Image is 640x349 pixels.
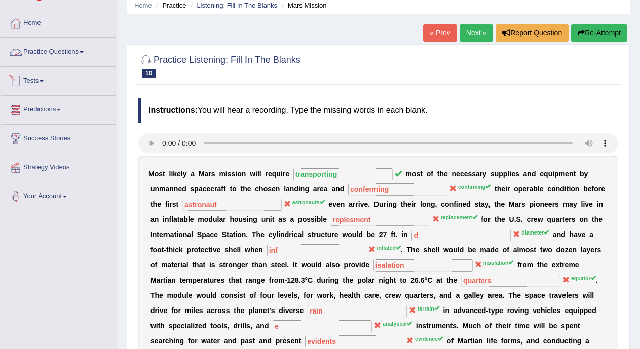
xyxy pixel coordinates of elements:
b: n [290,185,294,193]
input: blank [348,183,447,196]
b: f [431,170,433,178]
span: 10 [142,69,156,78]
b: e [501,215,505,223]
b: . [368,200,370,208]
b: n [556,185,560,193]
b: u [379,200,384,208]
b: t [495,215,497,223]
b: f [481,215,483,223]
b: m [559,170,565,178]
b: g [431,200,435,208]
a: Home [134,2,152,9]
b: l [284,185,286,193]
b: o [514,185,518,193]
b: e [177,170,181,178]
b: t [478,200,481,208]
b: u [548,170,553,178]
b: s [472,170,476,178]
b: e [534,215,538,223]
b: m [563,200,569,208]
b: M [199,170,205,178]
b: o [412,170,417,178]
b: d [532,170,536,178]
b: e [540,170,544,178]
b: h [230,215,234,223]
b: n [426,200,431,208]
sup: astronauts [292,199,325,205]
b: o [234,215,239,223]
b: u [276,170,281,178]
sup: replacement [441,214,477,220]
b: u [150,185,155,193]
b: t [176,200,179,208]
b: n [599,200,604,208]
b: a [476,170,480,178]
b: Instructions: [148,106,198,114]
b: n [155,215,159,223]
b: d [182,185,186,193]
b: a [331,185,335,193]
b: l [188,215,190,223]
b: n [458,200,463,208]
b: l [259,170,261,178]
b: g [253,215,257,223]
b: r [208,170,211,178]
b: c [460,170,464,178]
b: a [286,185,290,193]
b: o [303,215,307,223]
b: e [190,215,194,223]
b: e [462,200,466,208]
b: o [594,185,598,193]
b: e [336,200,341,208]
b: p [518,185,523,193]
b: s [307,215,311,223]
b: i [247,215,249,223]
b: i [552,170,554,178]
b: w [250,170,255,178]
b: l [581,200,583,208]
b: s [211,170,215,178]
b: o [237,170,242,178]
b: i [315,215,317,223]
b: s [172,200,176,208]
b: d [560,185,564,193]
b: e [511,170,515,178]
li: Practice [154,1,186,10]
b: y [183,170,187,178]
b: f [592,185,594,193]
b: o [445,200,449,208]
b: i [597,200,599,208]
b: r [518,200,521,208]
b: l [217,215,219,223]
b: i [298,185,300,193]
b: c [255,185,259,193]
b: o [571,185,575,193]
b: v [332,200,336,208]
b: t [420,170,423,178]
b: . [521,215,523,223]
b: b [533,185,538,193]
b: a [205,170,209,178]
b: i [235,170,237,178]
b: t [495,185,497,193]
b: b [317,215,321,223]
b: h [497,185,502,193]
b: l [181,170,183,178]
b: i [564,185,567,193]
b: n [452,170,457,178]
b: r [223,215,225,223]
b: k [173,170,177,178]
b: n [266,215,270,223]
b: n [575,185,580,193]
b: U [509,215,514,223]
b: e [323,215,327,223]
a: Strategy Videos [1,153,116,179]
b: t [150,200,153,208]
b: . [514,215,516,223]
b: l [420,200,422,208]
b: w [538,215,543,223]
b: n [300,185,305,193]
b: a [290,215,294,223]
b: p [503,170,508,178]
b: i [505,185,507,193]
